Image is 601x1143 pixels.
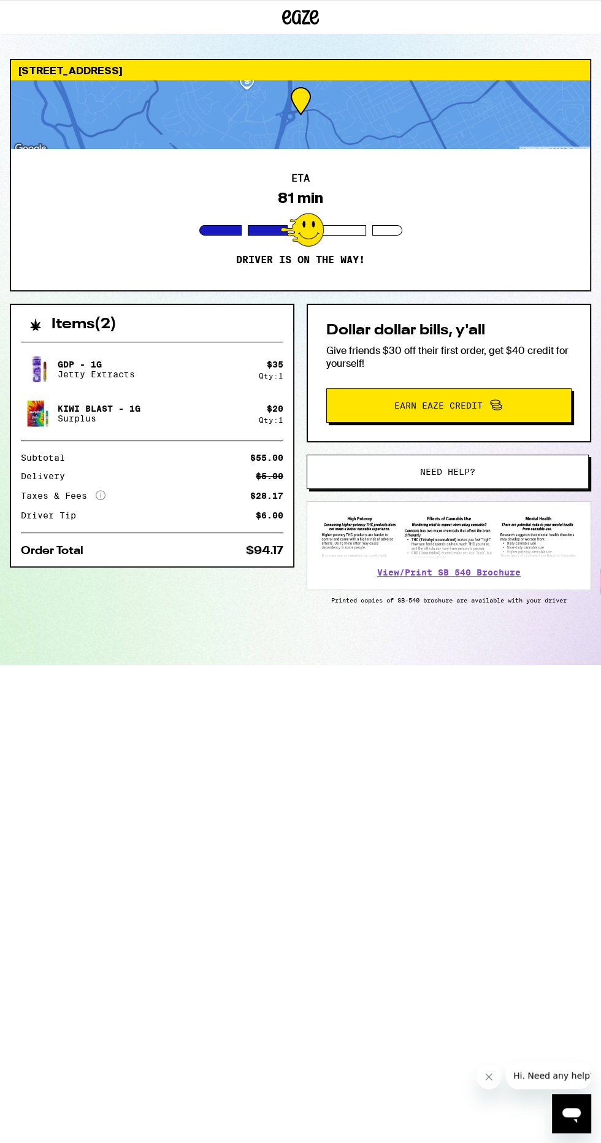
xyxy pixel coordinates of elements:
img: Kiwi Blast - 1g [21,396,55,431]
div: $5.00 [256,472,283,480]
p: Surplus [58,414,140,423]
a: View/Print SB 540 Brochure [377,568,521,577]
span: Hi. Need any help? [7,9,88,18]
img: SB 540 Brochure preview [320,514,578,560]
img: GDP - 1g [21,352,55,387]
div: Delivery [21,472,74,480]
div: Taxes & Fees [21,490,105,501]
p: Give friends $30 off their first order, get $40 credit for yourself! [326,344,572,370]
div: $94.17 [246,545,283,556]
div: $ 20 [267,404,283,414]
p: GDP - 1g [58,360,135,369]
button: Need help? [307,455,589,489]
p: Jetty Extracts [58,369,135,379]
span: Earn Eaze Credit [394,401,483,410]
p: Printed copies of SB-540 brochure are available with your driver [307,596,591,604]
p: Driver is on the way! [236,254,365,266]
div: 81 min [278,190,323,207]
button: Earn Eaze Credit [326,388,572,423]
div: $ 35 [267,360,283,369]
iframe: Button to launch messaging window [552,1094,591,1133]
h2: ETA [291,174,310,183]
div: $55.00 [250,453,283,462]
span: Need help? [420,468,475,476]
div: Qty: 1 [259,372,283,380]
iframe: Message from company [506,1062,591,1089]
h2: Items ( 2 ) [52,317,117,332]
div: Order Total [21,545,92,556]
div: Driver Tip [21,511,85,520]
div: [STREET_ADDRESS] [11,60,590,80]
h2: Dollar dollar bills, y'all [326,323,572,338]
div: Subtotal [21,453,74,462]
p: Kiwi Blast - 1g [58,404,140,414]
div: $6.00 [256,511,283,520]
div: $28.17 [250,491,283,500]
iframe: Close message [477,1064,501,1089]
div: Qty: 1 [259,416,283,424]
